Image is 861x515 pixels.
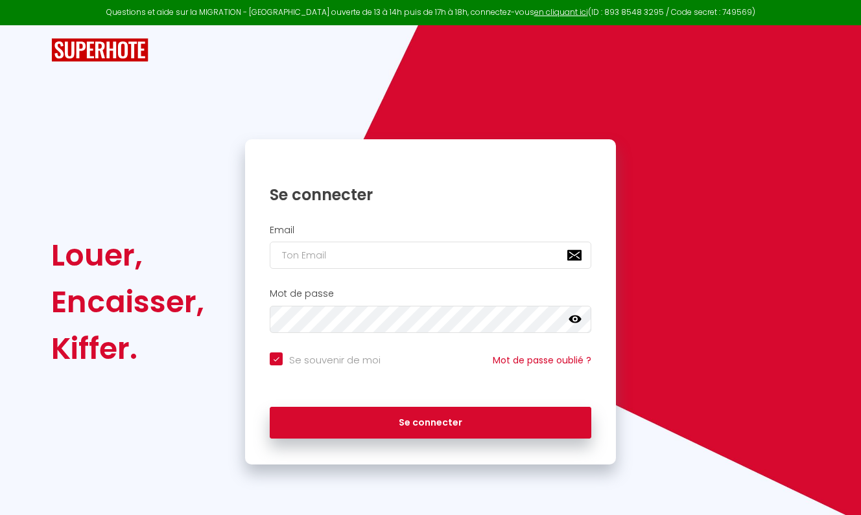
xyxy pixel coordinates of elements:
a: Mot de passe oublié ? [493,354,591,367]
a: en cliquant ici [534,6,588,17]
div: Louer, [51,232,204,279]
h1: Se connecter [270,185,591,205]
div: Encaisser, [51,279,204,325]
h2: Mot de passe [270,288,591,299]
button: Se connecter [270,407,591,439]
input: Ton Email [270,242,591,269]
img: SuperHote logo [51,38,148,62]
div: Kiffer. [51,325,204,372]
h2: Email [270,225,591,236]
